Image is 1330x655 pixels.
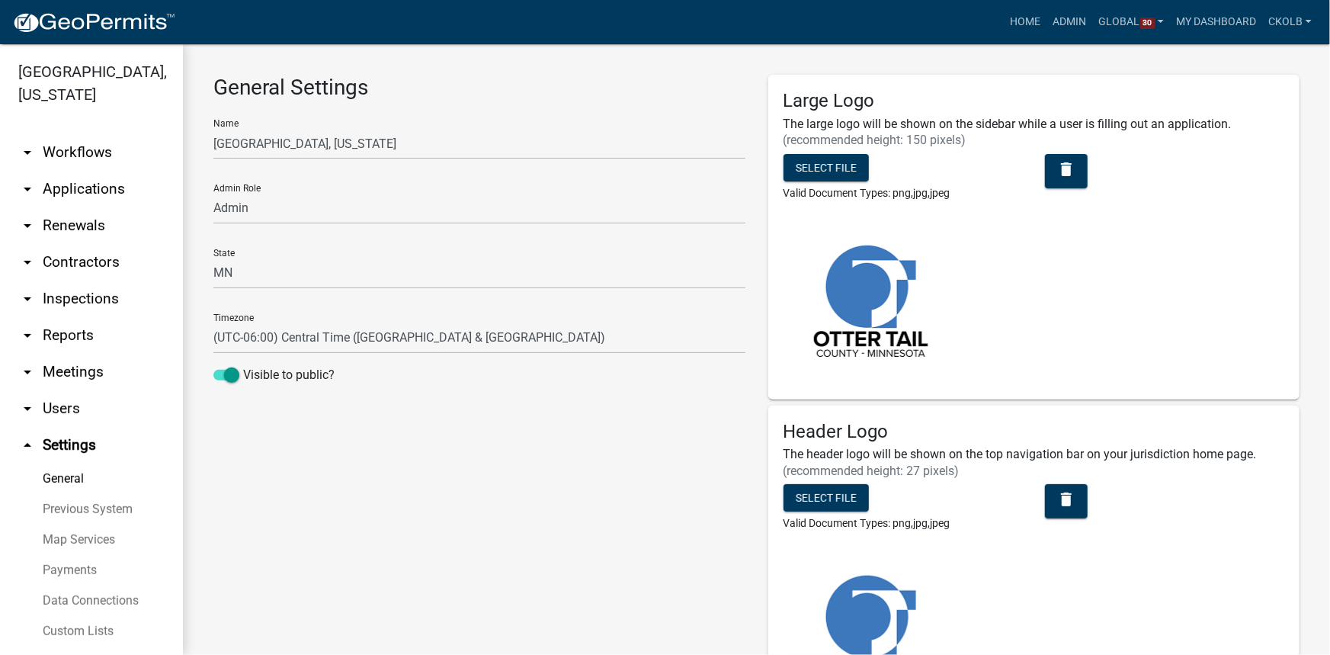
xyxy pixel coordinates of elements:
[784,133,1285,147] h6: (recommended height: 150 pixels)
[18,217,37,235] i: arrow_drop_down
[1057,490,1075,508] i: delete
[1140,18,1155,30] span: 30
[784,447,1285,461] h6: The header logo will be shown on the top navigation bar on your jurisdiction home page.
[18,290,37,308] i: arrow_drop_down
[18,326,37,345] i: arrow_drop_down
[1045,154,1088,188] button: delete
[1262,8,1318,37] a: ckolb
[784,517,950,529] span: Valid Document Types: png,jpg,jpeg
[18,253,37,271] i: arrow_drop_down
[18,143,37,162] i: arrow_drop_down
[18,400,37,418] i: arrow_drop_down
[784,154,869,181] button: Select file
[1170,8,1262,37] a: My Dashboard
[784,464,1285,478] h6: (recommended height: 27 pixels)
[784,421,1285,443] h5: Header Logo
[1057,159,1075,178] i: delete
[1047,8,1093,37] a: Admin
[784,187,950,199] span: Valid Document Types: png,jpg,jpeg
[784,214,954,384] img: jurisdiction logo
[784,484,869,512] button: Select file
[1045,484,1088,519] button: delete
[213,75,745,101] h3: General Settings
[18,363,37,381] i: arrow_drop_down
[784,90,1285,112] h5: Large Logo
[18,180,37,198] i: arrow_drop_down
[1005,8,1047,37] a: Home
[1093,8,1171,37] a: Global30
[18,436,37,454] i: arrow_drop_up
[784,117,1285,131] h6: The large logo will be shown on the sidebar while a user is filling out an application.
[213,366,335,384] label: Visible to public?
